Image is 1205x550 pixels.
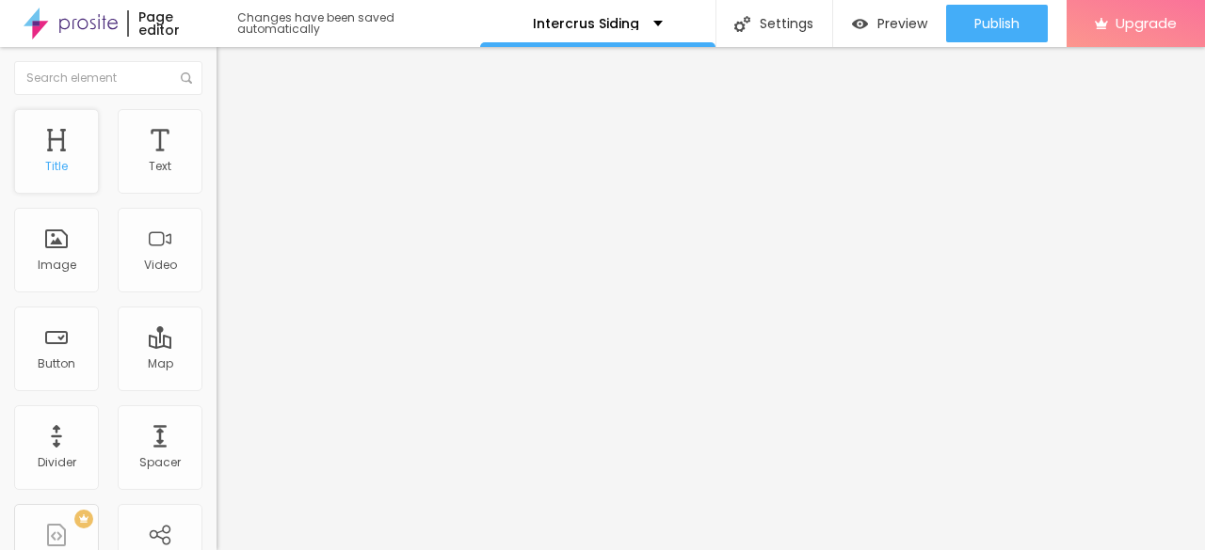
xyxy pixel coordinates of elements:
[833,5,946,42] button: Preview
[852,16,868,32] img: view-1.svg
[974,16,1020,31] span: Publish
[38,456,76,469] div: Divider
[533,17,639,30] p: Intercrus Siding
[38,259,76,272] div: Image
[149,160,171,173] div: Text
[734,16,750,32] img: Icone
[14,61,202,95] input: Search element
[38,357,75,370] div: Button
[148,357,173,370] div: Map
[1116,15,1177,31] span: Upgrade
[139,456,181,469] div: Spacer
[237,12,480,35] div: Changes have been saved automatically
[877,16,927,31] span: Preview
[181,72,192,84] img: Icone
[127,10,218,37] div: Page editor
[217,47,1205,550] iframe: Editor
[144,259,177,272] div: Video
[946,5,1048,42] button: Publish
[45,160,68,173] div: Title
